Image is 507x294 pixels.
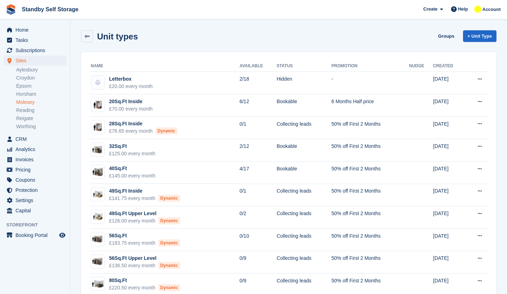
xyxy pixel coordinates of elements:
div: Letterbox [109,75,153,83]
img: 75-sqft-unit.jpg [91,279,104,289]
img: 50-sqft-unit.jpg [91,189,104,200]
div: 32Sq.Ft [109,143,156,150]
td: 0/9 [240,251,277,274]
img: blank-unit-type-icon-ffbac7b88ba66c5e286b0e438baccc4b9c83835d4c34f86887a83fc20ec27e7b.svg [91,76,104,89]
img: 20-sqft-unit.jpg [91,122,104,132]
div: Dynamic [158,239,180,246]
td: [DATE] [433,162,465,184]
td: [DATE] [433,94,465,117]
th: Nudge [409,61,433,72]
div: 49Sq.Ft Inside [109,187,180,195]
span: Account [482,6,501,13]
img: 20-sqft-unit.jpg [91,100,104,110]
img: 60-sqft-unit.jpg [91,256,104,267]
div: 40Sq.Ft [109,165,156,172]
td: Bookable [277,139,331,162]
td: 50% off First 2 Months [331,117,409,139]
div: 80Sq.Ft [109,277,180,284]
td: [DATE] [433,184,465,206]
a: menu [4,45,66,55]
a: Horsham [16,91,66,98]
a: menu [4,185,66,195]
th: Available [240,61,277,72]
img: 60-sqft-unit.jpg [91,234,104,244]
div: 20Sq.Ft Inside [109,98,153,105]
div: £76.65 every month [109,127,177,135]
td: 2/18 [240,72,277,94]
td: Collecting leads [277,206,331,229]
td: 0/1 [240,184,277,206]
div: 49Sq.Ft Upper Level [109,210,180,217]
span: Pricing [15,165,58,175]
span: Storefront [6,221,70,229]
div: 56Sq.Ft [109,232,180,239]
span: Sites [15,56,58,65]
span: Create [423,6,437,13]
div: Dynamic [158,284,180,291]
a: menu [4,35,66,45]
a: Reading [16,107,66,114]
img: Glenn Fisher [474,6,481,13]
a: Groups [435,30,457,42]
td: [DATE] [433,229,465,251]
th: Promotion [331,61,409,72]
a: Molesey [16,99,66,106]
div: 28Sq.Ft Inside [109,120,177,127]
td: 50% off First 2 Months [331,139,409,162]
td: Hidden [277,72,331,94]
div: 56Sq.Ft Upper Level [109,255,180,262]
div: £70.00 every month [109,105,153,113]
div: Dynamic [158,262,180,269]
td: 6 Months Half price [331,94,409,117]
td: [DATE] [433,72,465,94]
div: £183.75 every month [109,239,180,247]
a: Standby Self Storage [19,4,81,15]
td: 0/2 [240,206,277,229]
td: 50% off First 2 Months [331,206,409,229]
span: Capital [15,206,58,215]
a: + Unit Type [463,30,496,42]
div: £141.75 every month [109,195,180,202]
span: Coupons [15,175,58,185]
td: Collecting leads [277,184,331,206]
td: 50% off First 2 Months [331,229,409,251]
a: menu [4,206,66,215]
a: Epsom [16,83,66,89]
a: menu [4,144,66,154]
div: £126.00 every month [109,217,180,225]
td: 6/12 [240,94,277,117]
div: Dynamic [158,217,180,224]
div: Dynamic [156,127,177,135]
td: [DATE] [433,117,465,139]
img: stora-icon-8386f47178a22dfd0bd8f6a31ec36ba5ce8667c1dd55bd0f319d3a0aa187defe.svg [6,4,16,15]
td: Bookable [277,162,331,184]
span: Home [15,25,58,35]
a: menu [4,175,66,185]
td: 0/1 [240,117,277,139]
a: menu [4,134,66,144]
td: 50% off First 2 Months [331,184,409,206]
td: 2/12 [240,139,277,162]
th: Created [433,61,465,72]
a: Reigate [16,115,66,122]
span: Protection [15,185,58,195]
td: Collecting leads [277,229,331,251]
span: Help [458,6,468,13]
td: 50% off First 2 Months [331,251,409,274]
a: menu [4,165,66,175]
div: £136.50 every month [109,262,180,269]
img: 32-sqft-unit.jpg [91,145,104,155]
th: Name [89,61,240,72]
img: 40-sqft-unit.jpg [91,167,104,177]
span: CRM [15,134,58,144]
span: Booking Portal [15,230,58,240]
td: Bookable [277,94,331,117]
a: menu [4,195,66,205]
td: [DATE] [433,139,465,162]
a: menu [4,155,66,164]
a: menu [4,230,66,240]
span: Tasks [15,35,58,45]
td: 50% off First 2 Months [331,162,409,184]
div: £145.00 every month [109,172,156,180]
div: £220.50 every month [109,284,180,292]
